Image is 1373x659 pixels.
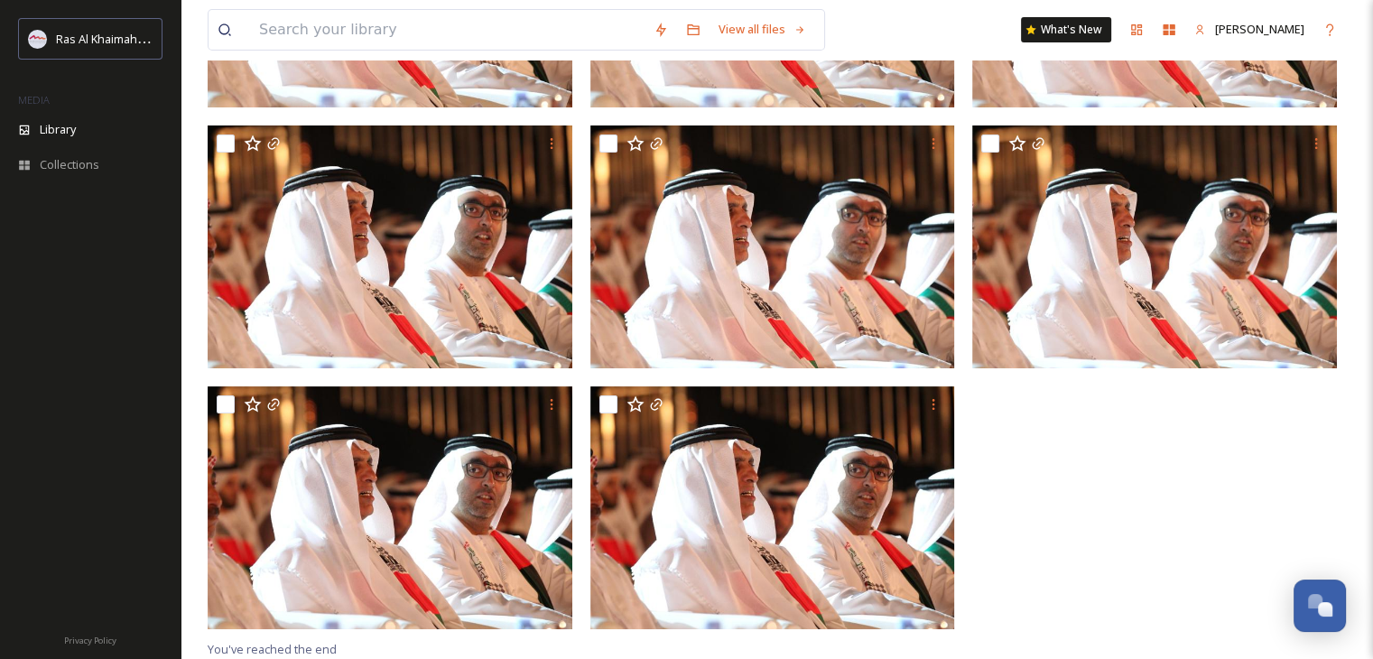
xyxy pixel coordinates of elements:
a: What's New [1021,17,1111,42]
a: Privacy Policy [64,628,116,650]
span: Collections [40,156,99,173]
img: National Day 43 Celebration.JPG [972,125,1337,368]
span: MEDIA [18,93,50,107]
span: Library [40,121,76,138]
img: Logo_RAKTDA_RGB-01.png [29,30,47,48]
span: Ras Al Khaimah Tourism Development Authority [56,30,311,47]
img: National Day 43 Celebration.JPG [590,125,955,368]
span: You've reached the end [208,641,337,657]
span: [PERSON_NAME] [1215,21,1304,37]
input: Search your library [250,10,645,50]
img: National Day 43 Celebration.JPG [208,386,572,630]
button: Open Chat [1294,580,1346,632]
span: Privacy Policy [64,635,116,646]
img: National Day 43 Celebration.JPG [590,386,955,630]
img: National Day 43 Celebration.JPG [208,125,572,368]
a: View all files [710,12,815,47]
a: [PERSON_NAME] [1185,12,1313,47]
